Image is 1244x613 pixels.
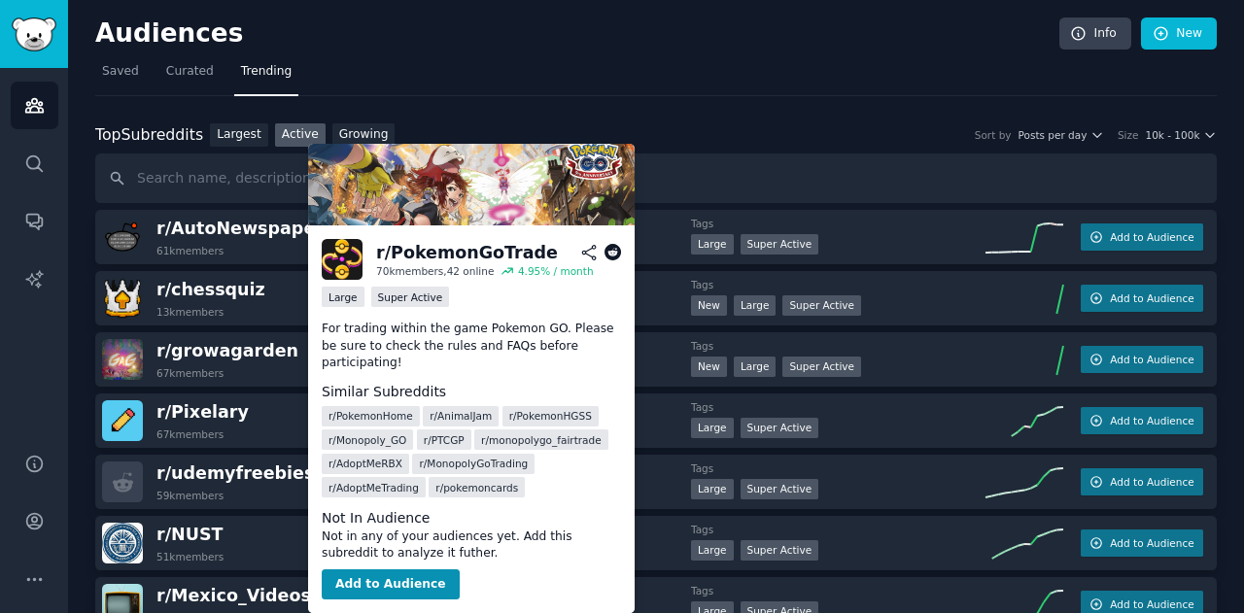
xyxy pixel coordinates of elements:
[1019,128,1088,142] span: Posts per day
[322,321,621,372] p: For trading within the game Pokemon GO. Please be sure to check the rules and FAQs before partici...
[156,280,265,299] span: r/ chessquiz
[1145,128,1199,142] span: 10k - 100k
[741,234,819,255] div: Super Active
[234,56,298,96] a: Trending
[691,540,734,561] div: Large
[1110,475,1193,489] span: Add to Audience
[322,508,621,528] dt: Not In Audience
[328,457,402,470] span: r/ AdoptMeRBX
[691,523,985,536] dt: Tags
[371,287,450,307] div: Super Active
[430,409,492,423] span: r/ AnimalJam
[509,409,592,423] span: r/ PokemonHGSS
[156,244,224,257] div: 61k members
[241,63,292,81] span: Trending
[691,295,727,316] div: New
[691,278,985,291] dt: Tags
[102,217,143,257] img: AutoNewspaper
[102,400,143,441] img: Pixelary
[481,433,602,447] span: r/ monopolygo_fairtrade
[102,63,139,81] span: Saved
[322,528,621,562] dd: Not in any of your audiences yet. Add this subreddit to analyze it futher.
[1059,17,1131,51] a: Info
[741,540,819,561] div: Super Active
[691,418,734,438] div: Large
[1110,414,1193,427] span: Add to Audience
[1019,128,1104,142] button: Posts per day
[1081,407,1203,434] button: Add to Audience
[1081,285,1203,312] button: Add to Audience
[1081,529,1203,557] button: Add to Audience
[328,433,406,447] span: r/ Monopoly_GO
[328,409,413,423] span: r/ PokemonHome
[1110,536,1193,550] span: Add to Audience
[159,56,221,96] a: Curated
[156,366,224,380] div: 67k members
[328,481,419,494] span: r/ AdoptMeTrading
[156,219,324,238] span: r/ AutoNewspaper
[1110,291,1193,305] span: Add to Audience
[1118,128,1139,142] div: Size
[1081,223,1203,251] button: Add to Audience
[156,550,224,563] div: 51k members
[1081,468,1203,495] button: Add to Audience
[691,339,985,353] dt: Tags
[166,63,214,81] span: Curated
[12,17,56,51] img: GummySearch logo
[156,463,314,483] span: r/ udemyfreebies
[102,339,143,380] img: growagarden
[376,241,558,265] div: r/ PokemonGoTrade
[210,123,268,148] a: Largest
[308,144,635,225] img: PokemonGoTrade
[1110,353,1193,366] span: Add to Audience
[322,239,363,280] img: PokemonGoTrade
[156,305,224,319] div: 13k members
[691,479,734,499] div: Large
[691,357,727,377] div: New
[691,400,985,414] dt: Tags
[95,18,1059,50] h2: Audiences
[332,123,396,148] a: Growing
[782,357,861,377] div: Super Active
[102,278,143,319] img: chessquiz
[95,123,203,148] div: Top Subreddits
[322,287,364,307] div: Large
[322,382,621,402] dt: Similar Subreddits
[518,264,594,278] div: 4.95 % / month
[156,402,249,422] span: r/ Pixelary
[95,153,1217,203] input: Search name, description, topic
[102,523,143,563] img: NUST
[419,457,528,470] span: r/ MonopolyGoTrading
[741,479,819,499] div: Super Active
[691,217,985,230] dt: Tags
[322,569,460,600] button: Add to Audience
[1110,230,1193,244] span: Add to Audience
[691,234,734,255] div: Large
[1145,128,1217,142] button: 10k - 100k
[1141,17,1217,51] a: New
[741,418,819,438] div: Super Active
[734,295,777,316] div: Large
[275,123,326,148] a: Active
[156,341,298,360] span: r/ growagarden
[156,586,311,605] span: r/ Mexico_Videos
[1081,346,1203,373] button: Add to Audience
[691,461,985,475] dt: Tags
[424,433,465,447] span: r/ PTCGP
[734,357,777,377] div: Large
[975,128,1012,142] div: Sort by
[435,481,518,494] span: r/ pokemoncards
[782,295,861,316] div: Super Active
[156,525,223,544] span: r/ NUST
[156,427,224,441] div: 67k members
[376,264,494,278] div: 70k members, 42 online
[95,56,146,96] a: Saved
[156,489,224,502] div: 59k members
[691,584,985,597] dt: Tags
[1110,597,1193,611] span: Add to Audience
